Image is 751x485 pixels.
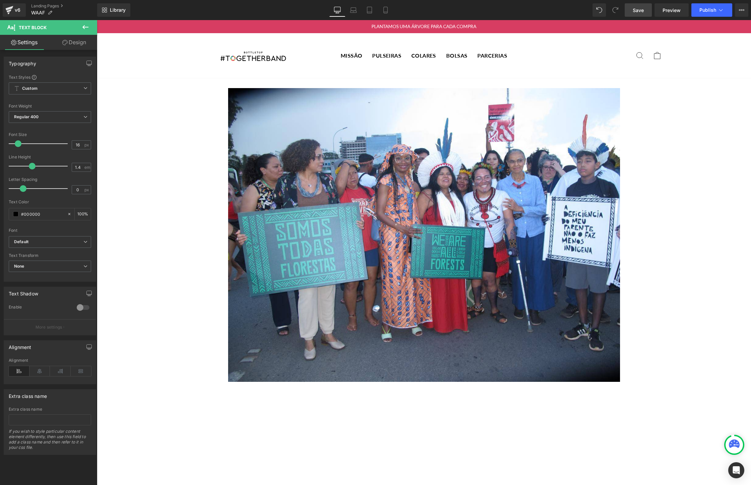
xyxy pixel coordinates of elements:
[123,29,190,42] img: TOGETHERBAND BRAZIL
[633,7,644,14] span: Save
[14,264,24,269] b: None
[110,7,126,13] span: Library
[691,3,732,17] button: Publish
[75,208,91,220] div: %
[275,4,380,9] span: PLANTAMOS UMA ÁRVORE PARA CADA COMPRA
[31,3,97,9] a: Landing Pages
[9,104,91,109] div: Font Weight
[14,239,28,245] i: Default
[19,25,47,30] span: Text Block
[735,3,748,17] button: More
[13,6,22,14] div: v6
[9,287,38,296] div: Text Shadow
[378,3,394,17] a: Mobile
[728,462,744,478] div: Open Intercom Messenger
[9,155,91,159] div: Line Height
[36,324,62,330] p: More settings
[699,7,716,13] span: Publish
[663,7,681,14] span: Preview
[9,177,91,182] div: Letter Spacing
[14,114,39,119] b: Regular 400
[9,407,91,412] div: Extra class name
[609,3,622,17] button: Redo
[270,30,310,41] a: PULSEIRAS
[593,3,606,17] button: Undo
[9,390,47,399] div: Extra class name
[97,3,130,17] a: New Library
[22,86,38,91] b: Custom
[84,165,90,169] span: em
[310,30,344,41] a: COLARES
[329,3,345,17] a: Desktop
[345,3,361,17] a: Laptop
[84,143,90,147] span: px
[9,200,91,204] div: Text Color
[21,210,64,218] input: Color
[655,3,689,17] a: Preview
[361,3,378,17] a: Tablet
[9,57,36,66] div: Typography
[9,228,91,233] div: Font
[84,188,90,192] span: px
[9,429,91,455] div: If you wish to style particular content element differently, then use this field to add a class n...
[3,3,26,17] a: v6
[239,30,415,41] ul: Primary
[9,132,91,137] div: Font Size
[9,358,91,363] div: Alignment
[9,74,91,80] div: Text Styles
[344,30,375,41] a: BOLSAS
[375,30,415,41] a: PARCERIAS
[4,319,96,335] button: More settings
[239,30,270,41] a: MISSÃO
[31,10,45,15] span: WAAF
[50,35,98,50] a: Design
[9,341,31,350] div: Alignment
[9,253,91,258] div: Text Transform
[9,304,70,311] div: Enable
